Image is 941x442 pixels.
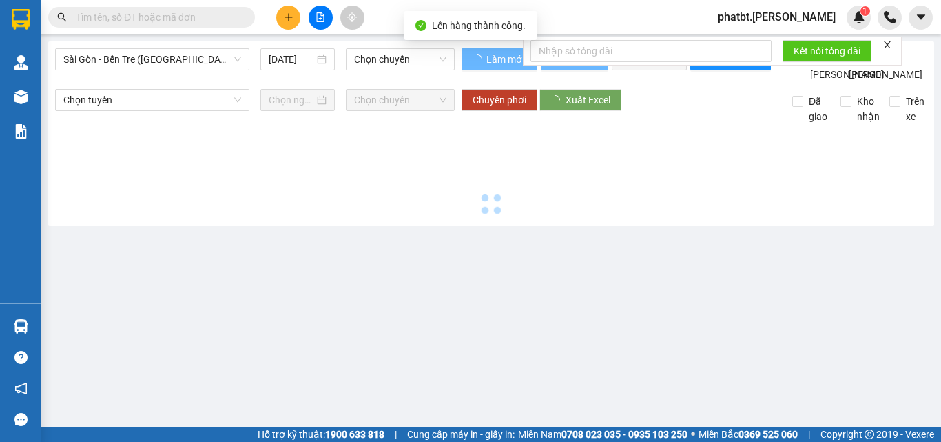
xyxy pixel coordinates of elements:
span: Kho nhận [851,94,885,124]
span: ⚪️ [691,432,695,437]
span: caret-down [915,11,927,23]
span: Trên xe [900,94,930,124]
span: | [808,427,810,442]
span: Đã giao [803,94,833,124]
span: Chọn tuyến [63,90,241,110]
span: Kết nối tổng đài [794,43,860,59]
span: close [882,40,892,50]
button: Chuyển phơi [462,89,537,111]
span: Miền Nam [518,427,687,442]
input: 12/10/2025 [269,52,314,67]
img: phone-icon [884,11,896,23]
button: aim [340,6,364,30]
span: Lên hàng thành công. [432,20,526,31]
strong: 1900 633 818 [325,429,384,440]
span: question-circle [14,351,28,364]
span: loading [473,54,484,64]
button: caret-down [909,6,933,30]
strong: 0708 023 035 - 0935 103 250 [561,429,687,440]
strong: 0369 525 060 [738,429,798,440]
input: Tìm tên, số ĐT hoặc mã đơn [76,10,238,25]
button: Xuất Excel [539,89,621,111]
span: copyright [865,430,874,439]
span: Làm mới [486,52,526,67]
span: file-add [316,12,325,22]
span: check-circle [415,20,426,31]
img: warehouse-icon [14,319,28,334]
img: solution-icon [14,124,28,139]
span: Chọn chuyến [354,90,446,110]
button: file-add [309,6,333,30]
span: Cung cấp máy in - giấy in: [407,427,515,442]
button: plus [276,6,300,30]
button: Kết nối tổng đài [783,40,871,62]
input: Chọn ngày [269,92,314,108]
span: Miền Bắc [699,427,798,442]
span: Chọn chuyến [354,49,446,70]
span: | [395,427,397,442]
span: Hỗ trợ kỹ thuật: [258,427,384,442]
input: Nhập số tổng đài [530,40,772,62]
span: aim [347,12,357,22]
img: warehouse-icon [14,55,28,70]
button: Làm mới [462,48,537,70]
sup: 1 [860,6,870,16]
span: message [14,413,28,426]
span: phatbt.[PERSON_NAME] [707,8,847,26]
img: icon-new-feature [853,11,865,23]
span: Sài Gòn - Bến Tre (CN) [63,49,241,70]
img: warehouse-icon [14,90,28,104]
span: notification [14,382,28,395]
span: search [57,12,67,22]
img: logo-vxr [12,9,30,30]
span: 1 [862,6,867,16]
span: plus [284,12,293,22]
